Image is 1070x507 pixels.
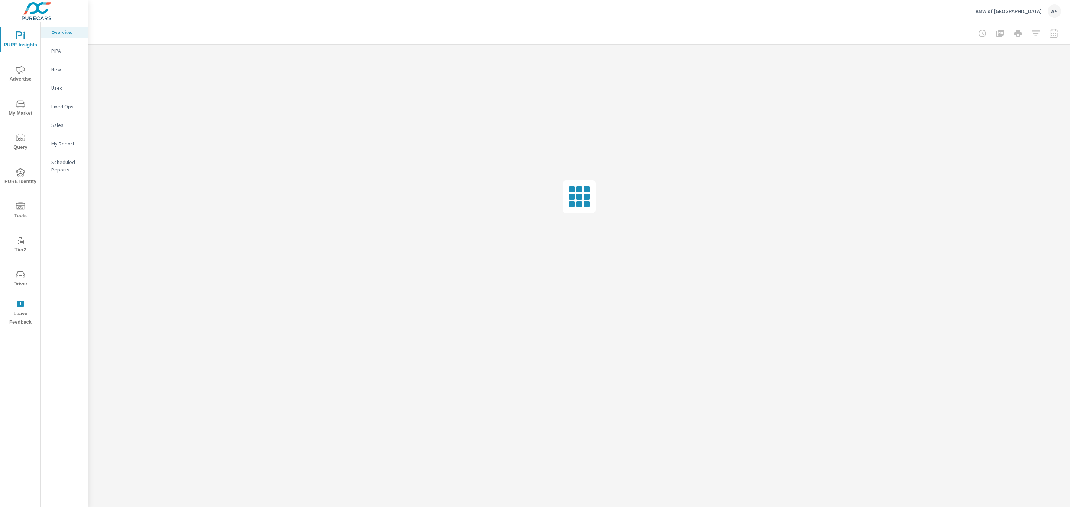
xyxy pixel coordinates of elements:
[51,121,82,129] p: Sales
[51,158,82,173] p: Scheduled Reports
[41,82,88,94] div: Used
[51,29,82,36] p: Overview
[3,300,38,327] span: Leave Feedback
[51,103,82,110] p: Fixed Ops
[41,64,88,75] div: New
[41,157,88,175] div: Scheduled Reports
[3,99,38,118] span: My Market
[51,140,82,147] p: My Report
[51,84,82,92] p: Used
[3,31,38,49] span: PURE Insights
[3,65,38,84] span: Advertise
[41,120,88,131] div: Sales
[3,202,38,220] span: Tools
[3,168,38,186] span: PURE Identity
[1048,4,1061,18] div: AS
[0,22,40,330] div: nav menu
[41,45,88,56] div: PIPA
[41,138,88,149] div: My Report
[41,101,88,112] div: Fixed Ops
[3,134,38,152] span: Query
[3,270,38,288] span: Driver
[51,47,82,55] p: PIPA
[51,66,82,73] p: New
[41,27,88,38] div: Overview
[3,236,38,254] span: Tier2
[976,8,1042,14] p: BMW of [GEOGRAPHIC_DATA]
